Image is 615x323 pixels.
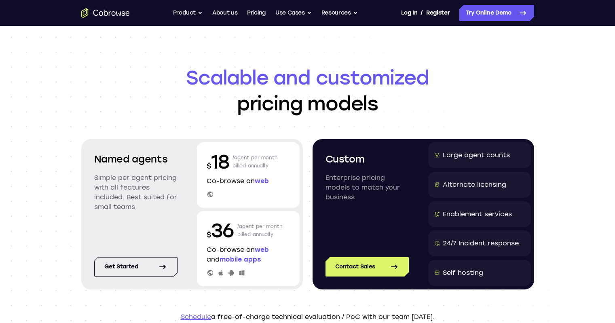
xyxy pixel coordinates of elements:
div: Self hosting [443,268,483,278]
span: $ [207,162,211,171]
h2: Named agents [94,152,178,167]
a: Try Online Demo [459,5,534,21]
h1: pricing models [81,65,534,116]
span: web [255,177,269,185]
span: web [255,246,269,253]
button: Use Cases [275,5,312,21]
button: Product [173,5,203,21]
a: Schedule [181,313,211,321]
p: a free-of-charge technical evaluation / PoC with our team [DATE]. [81,312,534,322]
p: Simple per agent pricing with all features included. Best suited for small teams. [94,173,178,212]
span: / [421,8,423,18]
a: About us [212,5,237,21]
h2: Custom [325,152,409,167]
div: Alternate licensing [443,180,506,190]
a: Go to the home page [81,8,130,18]
p: 36 [207,217,234,243]
div: Enablement services [443,209,512,219]
div: 24/7 Incident response [443,239,519,248]
p: /agent per month billed annually [232,149,278,175]
a: Log In [401,5,417,21]
p: Co-browse on and [207,245,290,264]
span: mobile apps [220,255,261,263]
p: /agent per month billed annually [237,217,283,243]
a: Register [426,5,450,21]
a: Contact Sales [325,257,409,277]
a: Pricing [247,5,266,21]
div: Large agent counts [443,150,510,160]
p: Co-browse on [207,176,290,186]
p: 18 [207,149,229,175]
a: Get started [94,257,178,277]
p: Enterprise pricing models to match your business. [325,173,409,202]
span: $ [207,230,211,239]
button: Resources [321,5,358,21]
span: Scalable and customized [81,65,534,91]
